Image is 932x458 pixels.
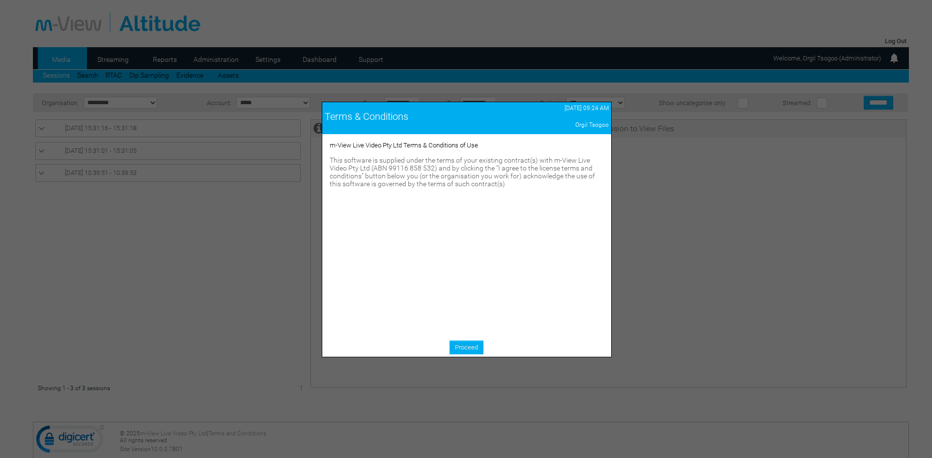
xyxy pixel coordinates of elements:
span: m-View Live Video Pty Ltd Terms & Conditions of Use [330,142,478,149]
img: bell24.png [888,52,900,64]
div: Terms & Conditions [325,111,506,122]
span: This software is supplied under the terms of your existing contract(s) with m-View Live Video Pty... [330,156,595,188]
a: Proceed [450,341,483,354]
td: Orgil Tsogoo [508,119,611,131]
td: [DATE] 09:24 AM [508,102,611,114]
